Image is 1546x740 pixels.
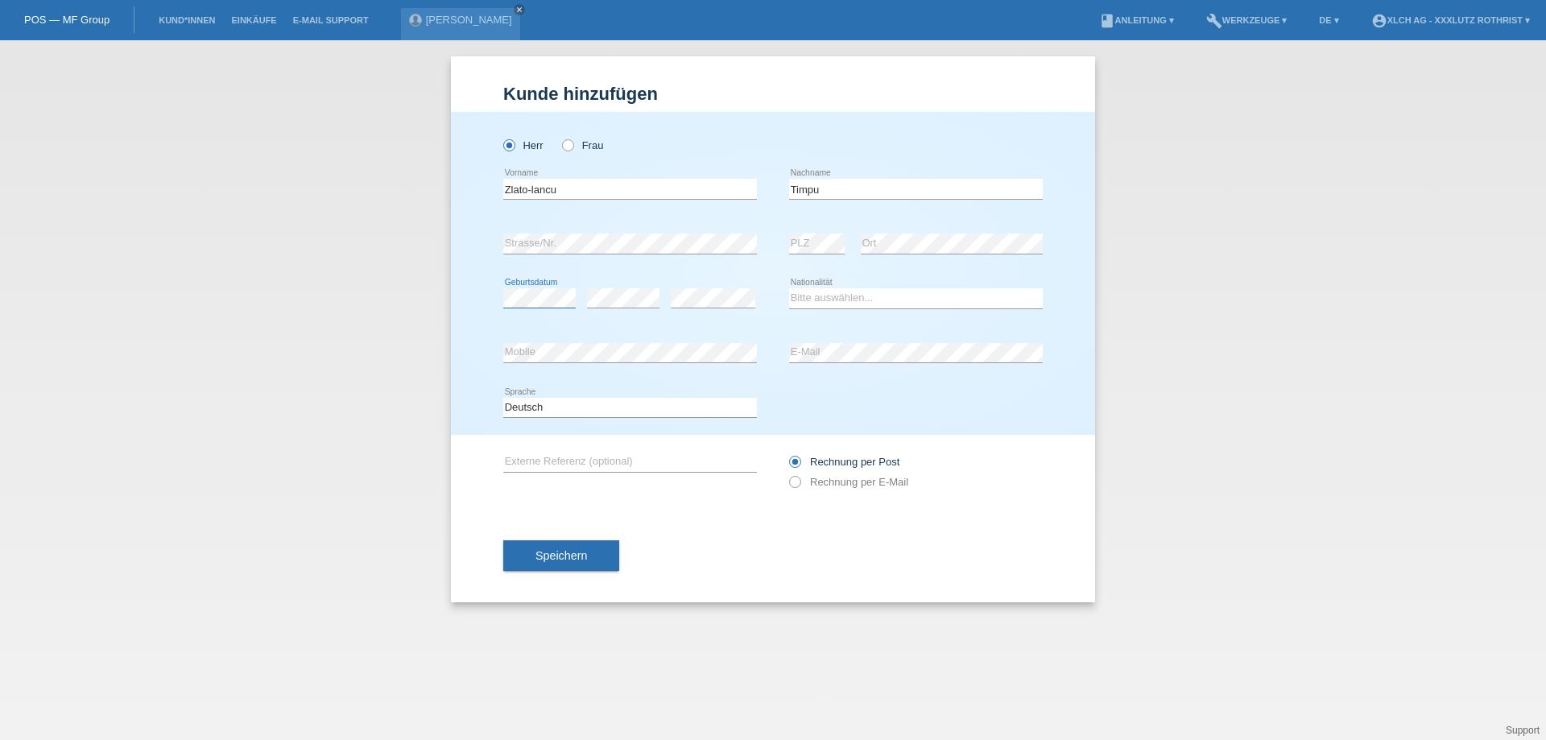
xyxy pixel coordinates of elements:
[789,456,899,468] label: Rechnung per Post
[285,15,377,25] a: E-Mail Support
[24,14,110,26] a: POS — MF Group
[503,139,544,151] label: Herr
[514,4,525,15] a: close
[503,540,619,571] button: Speichern
[1311,15,1346,25] a: DE ▾
[1198,15,1296,25] a: buildWerkzeuge ▾
[1371,13,1387,29] i: account_circle
[1363,15,1538,25] a: account_circleXLCH AG - XXXLutz Rothrist ▾
[223,15,284,25] a: Einkäufe
[789,476,800,496] input: Rechnung per E-Mail
[151,15,223,25] a: Kund*innen
[503,139,514,150] input: Herr
[426,14,512,26] a: [PERSON_NAME]
[1099,13,1115,29] i: book
[515,6,523,14] i: close
[503,84,1043,104] h1: Kunde hinzufügen
[1506,725,1540,736] a: Support
[562,139,603,151] label: Frau
[789,456,800,476] input: Rechnung per Post
[1206,13,1222,29] i: build
[562,139,573,150] input: Frau
[535,549,587,562] span: Speichern
[789,476,908,488] label: Rechnung per E-Mail
[1091,15,1182,25] a: bookAnleitung ▾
